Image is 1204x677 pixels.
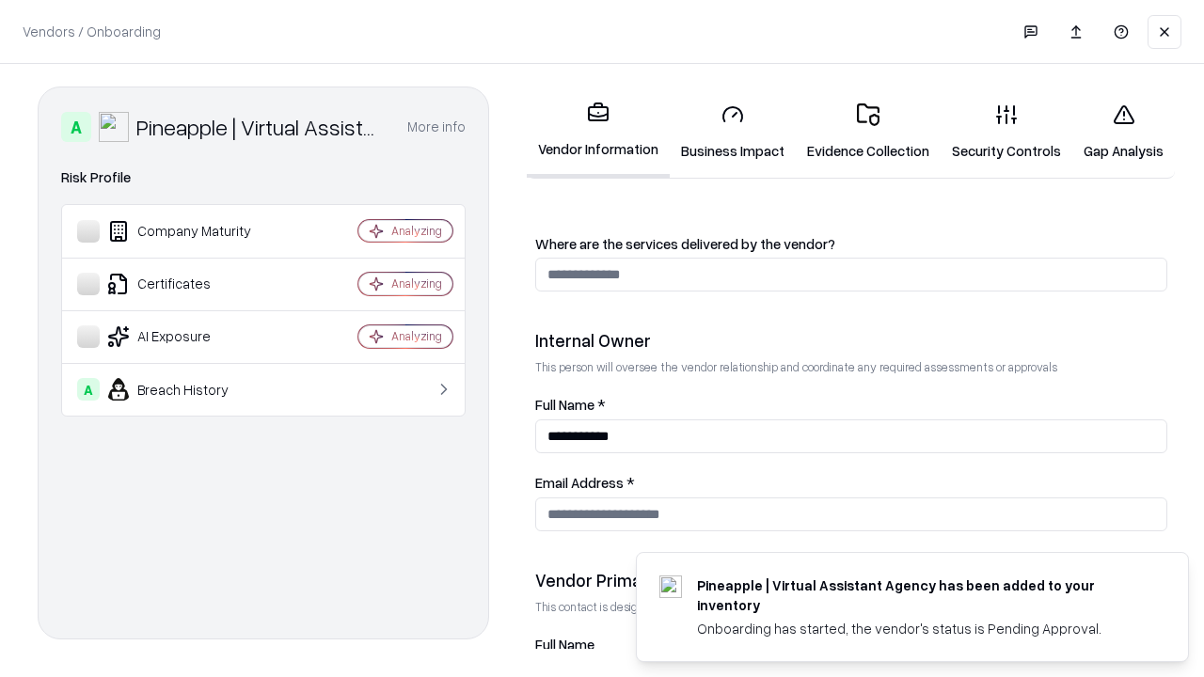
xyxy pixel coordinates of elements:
a: Evidence Collection [796,88,941,176]
p: This contact is designated to receive the assessment request from Shift [535,599,1167,615]
div: Analyzing [391,328,442,344]
div: Onboarding has started, the vendor's status is Pending Approval. [697,619,1143,638]
label: Full Name * [535,398,1167,412]
div: Pineapple | Virtual Assistant Agency [136,112,385,142]
label: Where are the services delivered by the vendor? [535,237,1167,251]
div: Company Maturity [77,220,302,243]
div: Risk Profile [61,166,466,189]
div: Internal Owner [535,329,1167,352]
img: Pineapple | Virtual Assistant Agency [99,112,129,142]
div: Pineapple | Virtual Assistant Agency has been added to your inventory [697,575,1143,615]
img: trypineapple.com [659,575,682,598]
div: Analyzing [391,276,442,291]
div: Analyzing [391,223,442,239]
div: A [61,112,91,142]
a: Gap Analysis [1072,88,1175,176]
label: Email Address * [535,476,1167,490]
div: A [77,378,100,401]
a: Security Controls [941,88,1072,176]
label: Full Name [535,638,1167,652]
a: Vendor Information [527,87,670,178]
div: AI Exposure [77,325,302,348]
p: This person will oversee the vendor relationship and coordinate any required assessments or appro... [535,359,1167,375]
div: Breach History [77,378,302,401]
div: Certificates [77,273,302,295]
button: More info [407,110,466,144]
div: Vendor Primary Contact [535,569,1167,591]
a: Business Impact [670,88,796,176]
p: Vendors / Onboarding [23,22,161,41]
